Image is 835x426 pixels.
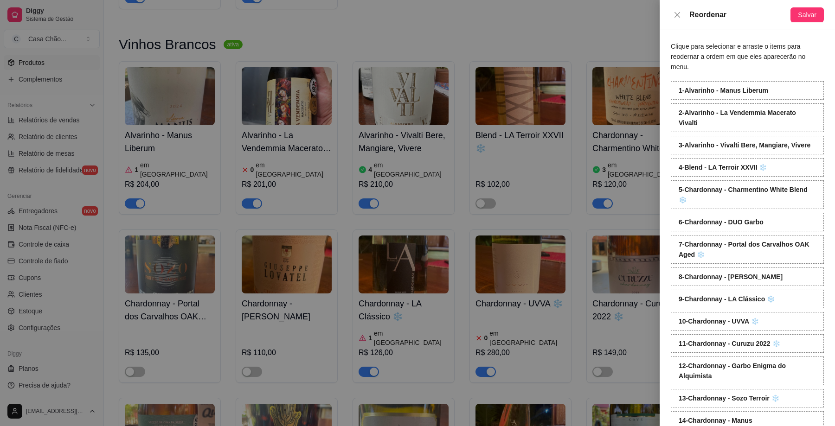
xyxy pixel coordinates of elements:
[798,10,816,20] span: Salvar
[679,394,779,402] strong: 13 - Chardonnay - Sozo Terroir ❄️
[679,186,808,203] strong: 5 - Chardonnay - Charmentino White Blend ❄️
[679,362,786,380] strong: 12 - Chardonnay - Garbo Enigma do Alquimista
[679,340,780,347] strong: 11 - Chardonnay - Curuzu 2022 ❄️
[671,43,805,70] span: Clique para selecionar e arraste o items para reodernar a ordem em que eles aparecerão no menu.
[674,11,681,19] span: close
[679,164,767,171] strong: 4 - Blend - LA Terroir XXVII ❄️
[679,241,809,258] strong: 7 - Chardonnay - Portal dos Carvalhos OAK Aged ❄️
[671,11,684,19] button: Close
[679,109,796,127] strong: 2 - Alvarinho - La Vendemmia Macerato Vivalti
[679,87,768,94] strong: 1 - Alvarinho - Manus Liberum
[679,141,810,149] strong: 3 - Alvarinho - Vivalti Bere, Mangiare, Vivere
[679,218,764,226] strong: 6 - Chardonnay - DUO Garbo
[679,318,759,325] strong: 10 - Chardonnay - UVVA ❄️
[679,417,752,424] strong: 14 - Chardonnay - Manus
[790,7,824,22] button: Salvar
[689,9,790,20] div: Reordenar
[679,295,775,303] strong: 9 - Chardonnay - LA Clássico ❄️
[679,273,783,280] strong: 8 - Chardonnay - [PERSON_NAME]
